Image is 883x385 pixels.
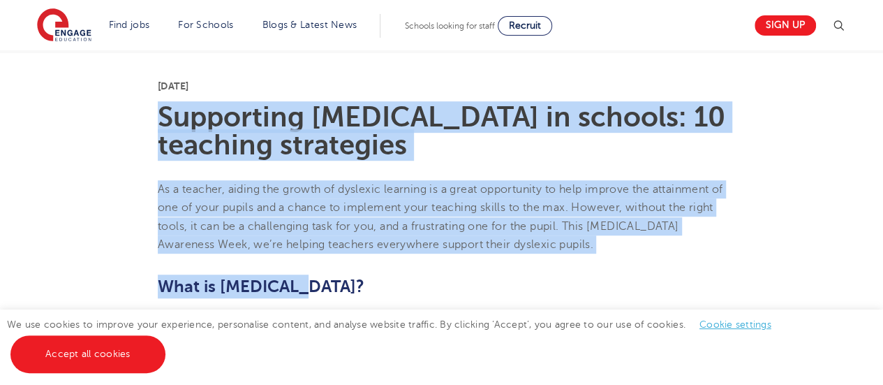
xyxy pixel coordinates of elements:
[109,20,150,30] a: Find jobs
[699,319,771,330] a: Cookie settings
[158,81,725,91] p: [DATE]
[498,16,552,36] a: Recruit
[10,335,165,373] a: Accept all cookies
[7,319,785,359] span: We use cookies to improve your experience, personalise content, and analyse website traffic. By c...
[178,20,233,30] a: For Schools
[37,8,91,43] img: Engage Education
[158,183,723,251] span: As a teacher, aiding the growth of dyslexic learning is a great opportunity to help improve the a...
[158,277,364,296] b: What is [MEDICAL_DATA]?
[405,21,495,31] span: Schools looking for staff
[262,20,357,30] a: Blogs & Latest News
[509,20,541,31] span: Recruit
[158,103,725,159] h1: Supporting [MEDICAL_DATA] in schools: 10 teaching strategies
[755,15,816,36] a: Sign up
